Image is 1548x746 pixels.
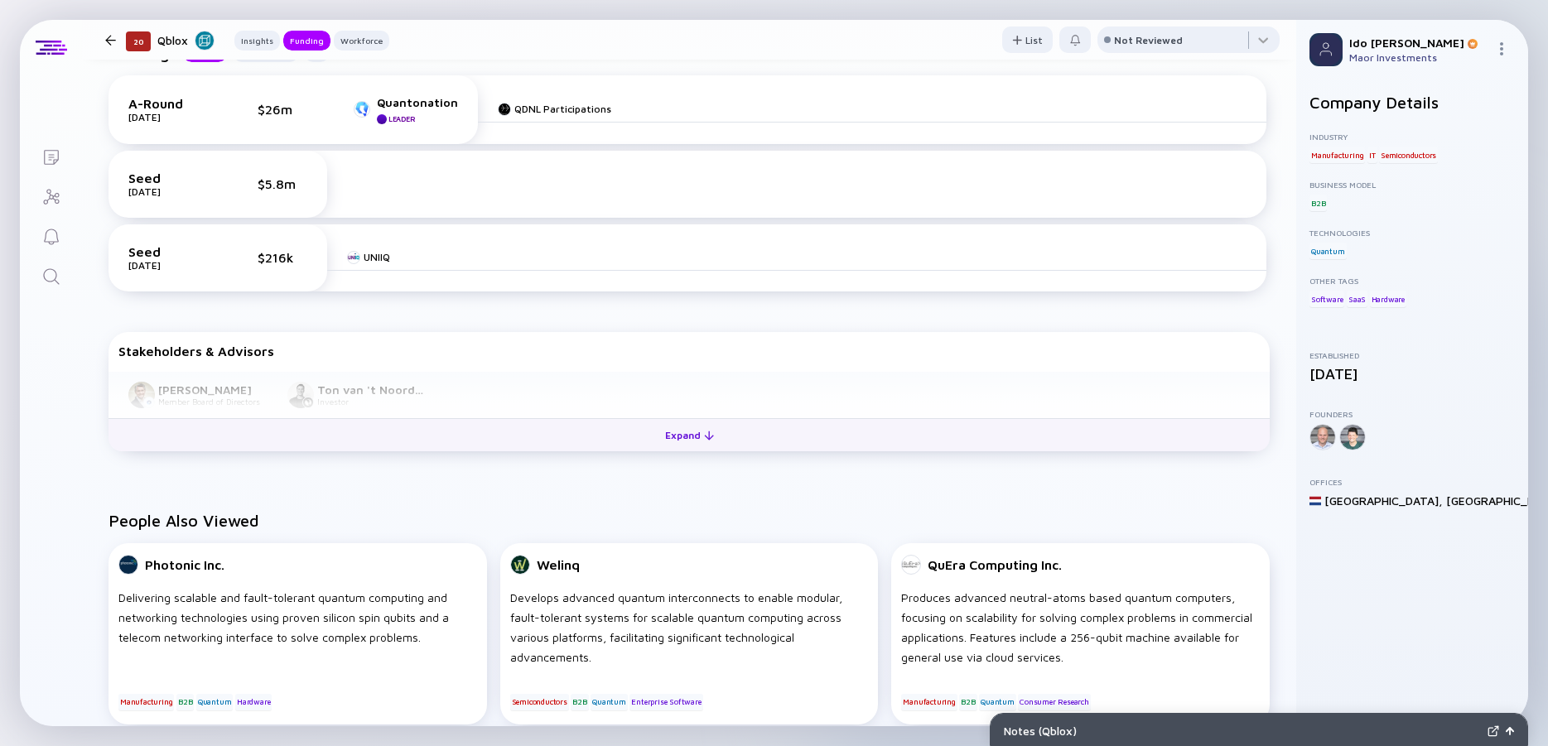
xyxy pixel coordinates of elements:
div: $26m [258,102,307,117]
div: Stakeholders & Advisors [118,344,1260,359]
div: B2B [959,694,977,710]
div: B2B [176,694,194,710]
div: Manufacturing [118,694,174,710]
div: Qblox [157,30,215,51]
img: Netherlands Flag [1309,495,1321,507]
div: Funding [283,32,330,49]
img: Expand Notes [1488,725,1499,737]
div: Industry [1309,132,1515,142]
div: Semiconductors [1379,147,1438,163]
img: Menu [1495,42,1508,55]
div: IT [1367,147,1377,163]
h2: Company Details [1309,93,1515,112]
div: Manufacturing [901,694,957,710]
div: QDNL Participations [514,103,611,115]
div: Seed [128,171,211,185]
a: QuantonationLeader [354,95,458,124]
div: Semiconductors [510,694,569,710]
div: Notes ( Qblox ) [1004,724,1481,738]
div: Other Tags [1309,276,1515,286]
div: Founders [1309,409,1515,419]
button: Funding [283,31,330,51]
div: Enterprise Software [629,694,702,710]
a: Photonic Inc.Delivering scalable and fault-tolerant quantum computing and networking technologies... [109,543,487,731]
div: [DATE] [128,185,211,198]
div: Quantonation [377,95,458,109]
div: Produces advanced neutral-atoms based quantum computers, focusing on scalability for solving comp... [901,588,1260,667]
div: [DATE] [128,259,211,272]
div: Established [1309,350,1515,360]
div: Hardware [1370,291,1406,307]
button: Expand [109,418,1270,451]
div: Hardware [235,694,272,710]
div: SaaS [1347,291,1367,307]
div: Software [1309,291,1344,307]
div: $216k [258,250,307,265]
img: Open Notes [1506,727,1514,735]
div: [DATE] [128,111,211,123]
a: Lists [20,136,82,176]
div: Technologies [1309,228,1515,238]
div: $5.8m [258,176,307,191]
div: B2B [571,694,588,710]
div: Manufacturing [1309,147,1365,163]
button: List [1002,26,1053,53]
a: Investor Map [20,176,82,215]
div: Leader [388,114,415,123]
div: Workforce [334,32,389,49]
button: Insights [234,31,280,51]
a: UNIIQ [347,251,390,263]
div: Welinq [537,557,580,572]
div: Photonic Inc. [145,557,224,572]
div: Develops advanced quantum interconnects to enable modular, fault-tolerant systems for scalable qu... [510,588,869,667]
div: Seed [128,244,211,259]
div: Insights [234,32,280,49]
img: Profile Picture [1309,33,1343,66]
a: Search [20,255,82,295]
div: QuEra Computing Inc. [928,557,1062,572]
div: A-Round [128,96,211,111]
div: Maor Investments [1349,51,1488,64]
button: Workforce [334,31,389,51]
div: Delivering scalable and fault-tolerant quantum computing and networking technologies using proven... [118,588,477,667]
a: QDNL Participations [498,103,611,115]
div: Offices [1309,477,1515,487]
div: [GEOGRAPHIC_DATA] , [1324,493,1443,508]
a: QuEra Computing Inc.Produces advanced neutral-atoms based quantum computers, focusing on scalabil... [891,543,1270,731]
a: Reminders [20,215,82,255]
div: Not Reviewed [1114,34,1183,46]
div: UNIIQ [364,251,390,263]
div: Quantum [1309,243,1347,259]
div: Quantum [196,694,234,710]
h2: People Also Viewed [109,511,1270,530]
div: Expand [655,422,724,448]
div: Ido [PERSON_NAME] [1349,36,1488,50]
div: B2B [1309,195,1327,211]
a: WelinqDevelops advanced quantum interconnects to enable modular, fault-tolerant systems for scala... [500,543,879,731]
div: 20 [126,31,151,51]
div: Business Model [1309,180,1515,190]
div: [DATE] [1309,365,1515,383]
div: Consumer Research [1018,694,1091,710]
div: Quantum [591,694,628,710]
div: Quantum [979,694,1016,710]
div: List [1002,27,1053,53]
